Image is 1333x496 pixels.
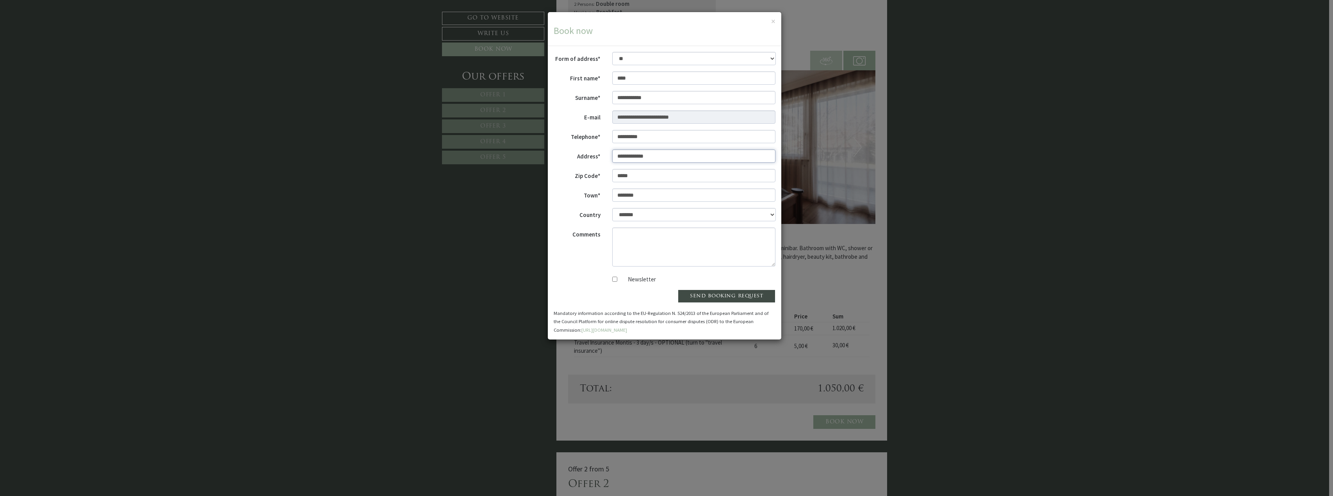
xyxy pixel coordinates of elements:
label: Comments [548,228,606,238]
label: E-mail [548,110,606,121]
small: 09:42 [113,69,296,74]
label: Form of address* [548,52,606,63]
small: Mandatory information according to the EU-Regulation N. 524/2013 of the European Parliament and o... [554,310,768,333]
label: Telephone* [548,130,606,141]
label: Address* [548,149,606,160]
label: First name* [548,71,606,82]
button: Send [266,206,308,219]
small: 09:23 [12,36,80,41]
div: I am interested in offer 1 but can you please offer me half-board instead of only breakfast.- Tha... [109,45,302,76]
label: Newsletter [620,275,656,283]
div: [DATE] [141,6,167,18]
div: You [113,46,296,52]
a: [URL][DOMAIN_NAME] [581,327,627,333]
button: send booking request [678,290,775,303]
div: Hello, how can we help you? [6,21,84,43]
label: Zip Code* [548,169,606,180]
label: Country [548,208,606,219]
div: Montis – Active Nature Spa [12,22,80,28]
label: Surname* [548,91,606,102]
label: Town* [548,188,606,199]
button: × [771,17,775,25]
h3: Book now [554,26,775,36]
